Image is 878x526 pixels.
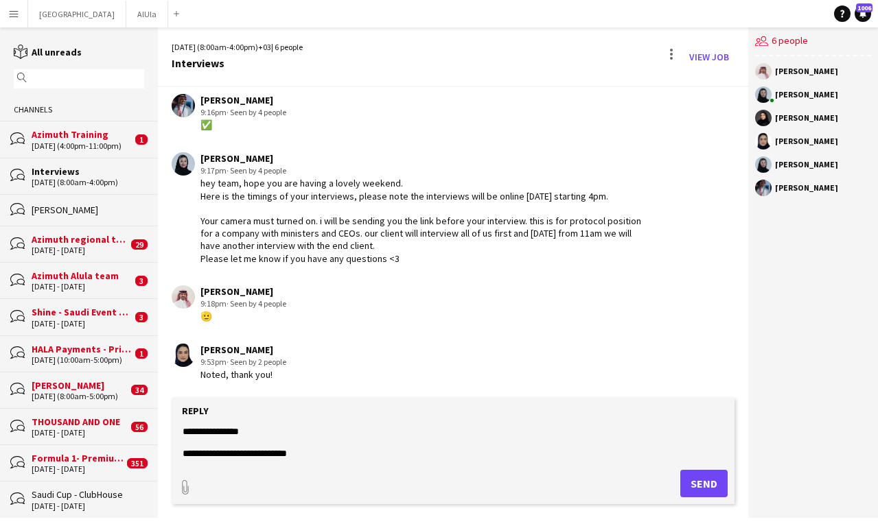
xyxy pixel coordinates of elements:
div: [DATE] - [DATE] [32,282,132,291]
div: Interviews [32,165,144,178]
div: [DATE] - [DATE] [32,464,124,474]
div: ✅ [200,119,286,131]
div: Azimuth Training [32,128,132,141]
span: 34 [131,385,148,395]
div: 9:17pm [200,165,644,177]
span: 29 [131,239,148,250]
span: +03 [258,42,271,52]
div: hey team, hope you are having a lovely weekend. Here is the timings of your interviews, please no... [200,177,644,264]
span: · Seen by 4 people [227,298,286,309]
div: [PERSON_NAME] [775,114,838,122]
span: 351 [127,458,148,468]
div: [PERSON_NAME] [200,285,286,298]
div: [DATE] (4:00pm-11:00pm) [32,141,132,151]
div: THOUSAND AND ONE [32,416,128,428]
span: · Seen by 4 people [227,165,286,176]
div: [DATE] (8:00am-4:00pm) [32,178,144,187]
span: · Seen by 2 people [227,357,286,367]
div: Noted, thank you! [200,368,286,381]
div: 🫡 [200,310,286,322]
span: 1 [135,134,148,145]
div: [PERSON_NAME] [200,152,644,165]
div: 6 people [755,27,871,56]
div: 9:16pm [200,106,286,119]
button: Send [680,470,728,497]
span: 56 [131,422,148,432]
div: Formula 1- Premium Lounge 2 [32,452,124,464]
div: [PERSON_NAME] [775,137,838,145]
div: Azimuth Alula team [32,270,132,282]
div: 9:53pm [200,356,286,368]
div: Interviews [172,57,303,69]
div: [PERSON_NAME] [775,67,838,75]
div: [DATE] (8:00am-4:00pm) | 6 people [172,41,303,53]
div: [DATE] - [DATE] [32,319,132,328]
span: 3 [135,276,148,286]
span: 1 [135,348,148,359]
div: [PERSON_NAME] [775,91,838,99]
button: [GEOGRAPHIC_DATA] [28,1,126,27]
div: [PERSON_NAME] [775,184,838,192]
span: · Seen by 4 people [227,107,286,117]
div: Shine - Saudi Event Show [32,306,132,318]
div: [PERSON_NAME] [32,379,128,392]
div: HALA Payments - Private [DATE][DATE]. [32,343,132,355]
div: [PERSON_NAME] [200,94,286,106]
div: 9:18pm [200,298,286,310]
div: [DATE] (10:00am-5:00pm) [32,355,132,365]
div: [PERSON_NAME] [32,204,144,216]
label: Reply [182,405,209,417]
a: All unreads [14,46,82,58]
div: [PERSON_NAME] [200,344,286,356]
a: 1006 [855,5,871,22]
div: Azimuth regional team [32,233,128,246]
div: [PERSON_NAME] [775,160,838,169]
span: 3 [135,312,148,322]
div: [DATE] - [DATE] [32,428,128,438]
div: Saudi Cup - ClubHouse [32,488,144,501]
button: AlUla [126,1,168,27]
div: [DATE] - [DATE] [32,501,144,511]
span: 1006 [856,3,873,12]
div: [DATE] - [DATE] [32,246,128,255]
div: [DATE] (8:00am-5:00pm) [32,392,128,401]
a: View Job [684,46,735,68]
